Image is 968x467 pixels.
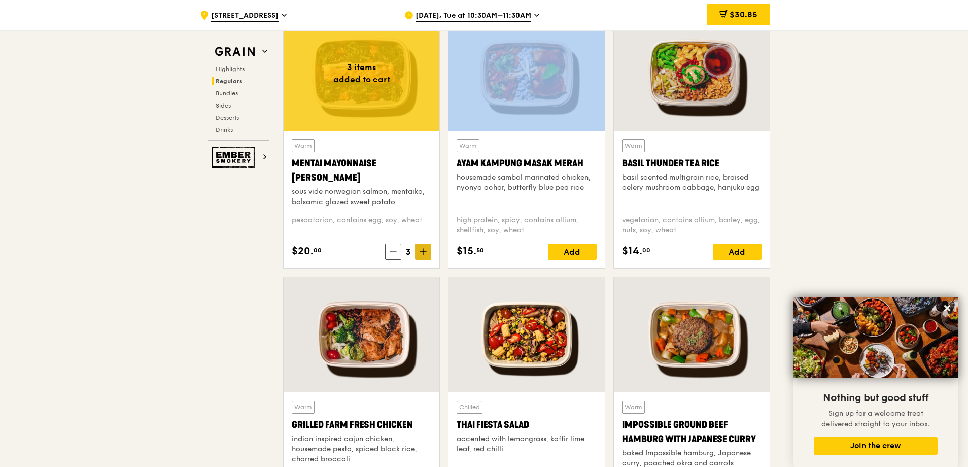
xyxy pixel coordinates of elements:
[216,126,233,134] span: Drinks
[730,10,757,19] span: $30.85
[292,418,431,432] div: Grilled Farm Fresh Chicken
[292,187,431,207] div: sous vide norwegian salmon, mentaiko, balsamic glazed sweet potato
[292,401,315,414] div: Warm
[216,90,238,97] span: Bundles
[292,434,431,464] div: indian inspired cajun chicken, housemade pesto, spiced black rice, charred broccoli
[457,401,482,414] div: Chilled
[314,246,322,254] span: 00
[457,244,476,259] span: $15.
[457,215,596,236] div: high protein, spicy, contains allium, shellfish, soy, wheat
[821,409,930,428] span: Sign up for a welcome treat delivered straight to your inbox.
[292,156,431,185] div: Mentai Mayonnaise [PERSON_NAME]
[622,401,645,414] div: Warm
[814,437,938,455] button: Join the crew
[212,43,258,61] img: Grain web logo
[216,78,243,85] span: Regulars
[548,244,597,260] div: Add
[292,244,314,259] span: $20.
[642,246,650,254] span: 00
[457,156,596,171] div: Ayam Kampung Masak Merah
[622,215,762,236] div: vegetarian, contains allium, barley, egg, nuts, soy, wheat
[211,11,279,22] span: [STREET_ADDRESS]
[416,11,531,22] span: [DATE], Tue at 10:30AM–11:30AM
[793,297,958,378] img: DSC07876-Edit02-Large.jpeg
[457,139,479,152] div: Warm
[457,173,596,193] div: housemade sambal marinated chicken, nyonya achar, butterfly blue pea rice
[216,65,245,73] span: Highlights
[216,114,239,121] span: Desserts
[823,392,928,404] span: Nothing but good stuff
[939,300,955,316] button: Close
[292,139,315,152] div: Warm
[622,156,762,171] div: Basil Thunder Tea Rice
[401,245,415,259] span: 3
[212,147,258,168] img: Ember Smokery web logo
[713,244,762,260] div: Add
[622,418,762,446] div: Impossible Ground Beef Hamburg with Japanese Curry
[457,418,596,432] div: Thai Fiesta Salad
[457,434,596,454] div: accented with lemongrass, kaffir lime leaf, red chilli
[476,246,484,254] span: 50
[292,215,431,236] div: pescatarian, contains egg, soy, wheat
[622,173,762,193] div: basil scented multigrain rice, braised celery mushroom cabbage, hanjuku egg
[216,102,231,109] span: Sides
[622,139,645,152] div: Warm
[622,244,642,259] span: $14.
